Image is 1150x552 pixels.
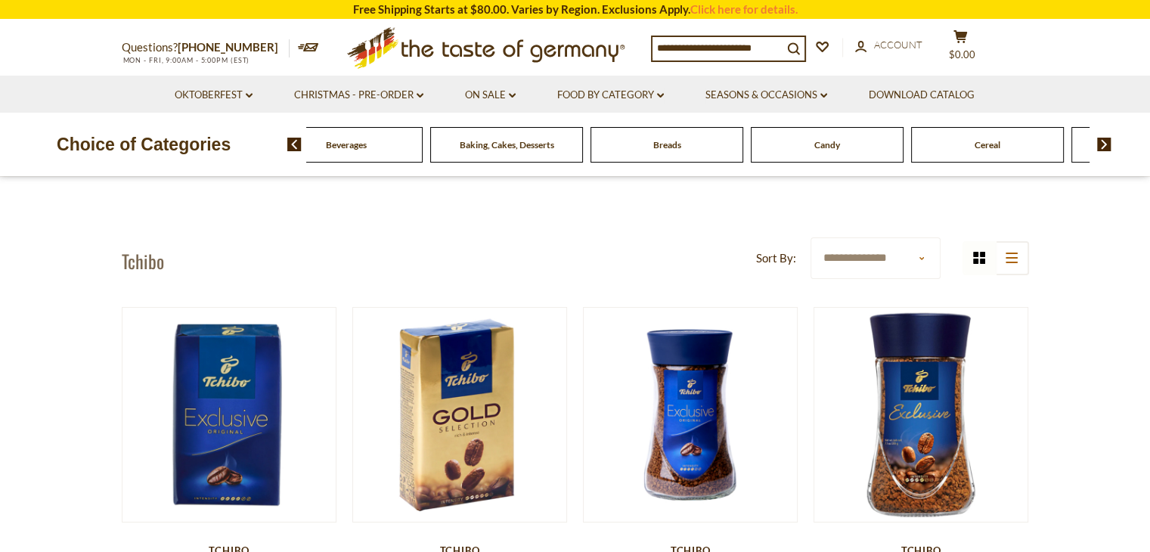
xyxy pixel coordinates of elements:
[122,38,290,57] p: Questions?
[855,37,922,54] a: Account
[975,139,1000,150] a: Cereal
[178,40,278,54] a: [PHONE_NUMBER]
[122,308,336,522] img: Tchibo
[874,39,922,51] span: Account
[122,250,164,272] h1: Tchibo
[175,87,253,104] a: Oktoberfest
[653,139,681,150] a: Breads
[705,87,827,104] a: Seasons & Occasions
[938,29,984,67] button: $0.00
[353,308,567,522] img: Tchibo
[814,139,840,150] a: Candy
[294,87,423,104] a: Christmas - PRE-ORDER
[122,56,250,64] span: MON - FRI, 9:00AM - 5:00PM (EST)
[869,87,975,104] a: Download Catalog
[326,139,367,150] a: Beverages
[460,139,554,150] a: Baking, Cakes, Desserts
[584,308,798,522] img: Tchibo
[756,249,796,268] label: Sort By:
[814,308,1028,522] img: Tchibo
[949,48,975,60] span: $0.00
[465,87,516,104] a: On Sale
[287,138,302,151] img: previous arrow
[1097,138,1111,151] img: next arrow
[557,87,664,104] a: Food By Category
[690,2,798,16] a: Click here for details.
